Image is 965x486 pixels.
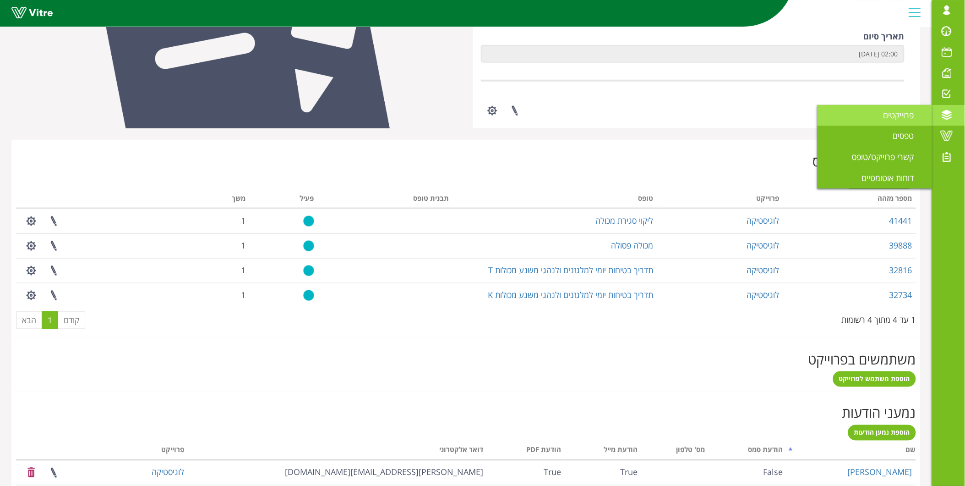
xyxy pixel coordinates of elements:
[889,215,912,226] a: 41441
[848,467,912,478] a: [PERSON_NAME]
[182,209,249,233] td: 1
[889,265,912,276] a: 32816
[747,215,780,226] a: לוגיסטיקה
[852,151,925,162] span: קשרי פרוייקט/טופס
[848,425,916,441] a: הוספת נמען הודעות
[303,290,314,301] img: yes
[182,258,249,283] td: 1
[182,191,249,209] th: משך
[893,130,925,141] span: טפסים
[783,191,916,209] th: מספר מזהה
[854,428,910,437] span: הוספת נמען הודעות
[249,191,318,209] th: פעיל
[657,191,783,209] th: פרוייקט
[747,265,780,276] a: לוגיסטיקה
[188,443,487,460] th: דואר אלקטרוני
[182,283,249,308] td: 1
[16,154,916,169] h2: קשרי פרוייקט/טופס
[565,460,641,485] td: True
[58,311,85,330] a: קודם
[709,443,787,460] th: הודעת סמס
[303,240,314,252] img: yes
[303,215,314,227] img: yes
[709,460,787,485] td: False
[114,443,188,460] th: פרוייקט
[747,240,780,251] a: לוגיסטיקה
[818,147,932,168] a: קשרי פרוייקט/טופס
[883,110,925,121] span: פרוייקטים
[488,289,653,300] a: תדריך בטיחות יומי למלגזנים ולנהגי משנע מכולות K
[152,467,184,478] a: לוגיסטיקה
[786,443,916,460] th: שם: activate to sort column descending
[839,375,910,383] span: הוספת משתמש לפרוייקט
[453,191,657,209] th: טופס
[889,240,912,251] a: 39888
[488,265,653,276] a: תדריך בטיחות יומי למלגזנים ולנהגי משנע מכולות T
[565,443,641,460] th: הודעת מייל
[487,460,565,485] td: True
[818,105,932,126] a: פרוייקטים
[641,443,709,460] th: מס' טלפון
[16,311,42,330] a: הבא
[487,443,565,460] th: הודעת PDF
[833,371,916,387] a: הוספת משתמש לפרוייקט
[188,460,487,485] td: [PERSON_NAME][EMAIL_ADDRESS][DOMAIN_NAME]
[303,265,314,276] img: yes
[862,172,925,183] span: דוחות אוטומטיים
[747,289,780,300] a: לוגיסטיקה
[595,215,653,226] a: ליקוי סגירת מכולה
[864,31,905,43] label: תאריך סיום
[889,289,912,300] a: 32734
[611,240,653,251] a: מכולה פסולה
[818,168,932,189] a: דוחות אוטומטיים
[842,310,916,326] div: 1 עד 4 מתוך 4 רשומות
[818,126,932,147] a: טפסים
[182,233,249,258] td: 1
[42,311,58,330] a: 1
[16,405,916,420] h2: נמעני הודעות
[16,352,916,367] h2: משתמשים בפרוייקט
[318,191,453,209] th: תבנית טופס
